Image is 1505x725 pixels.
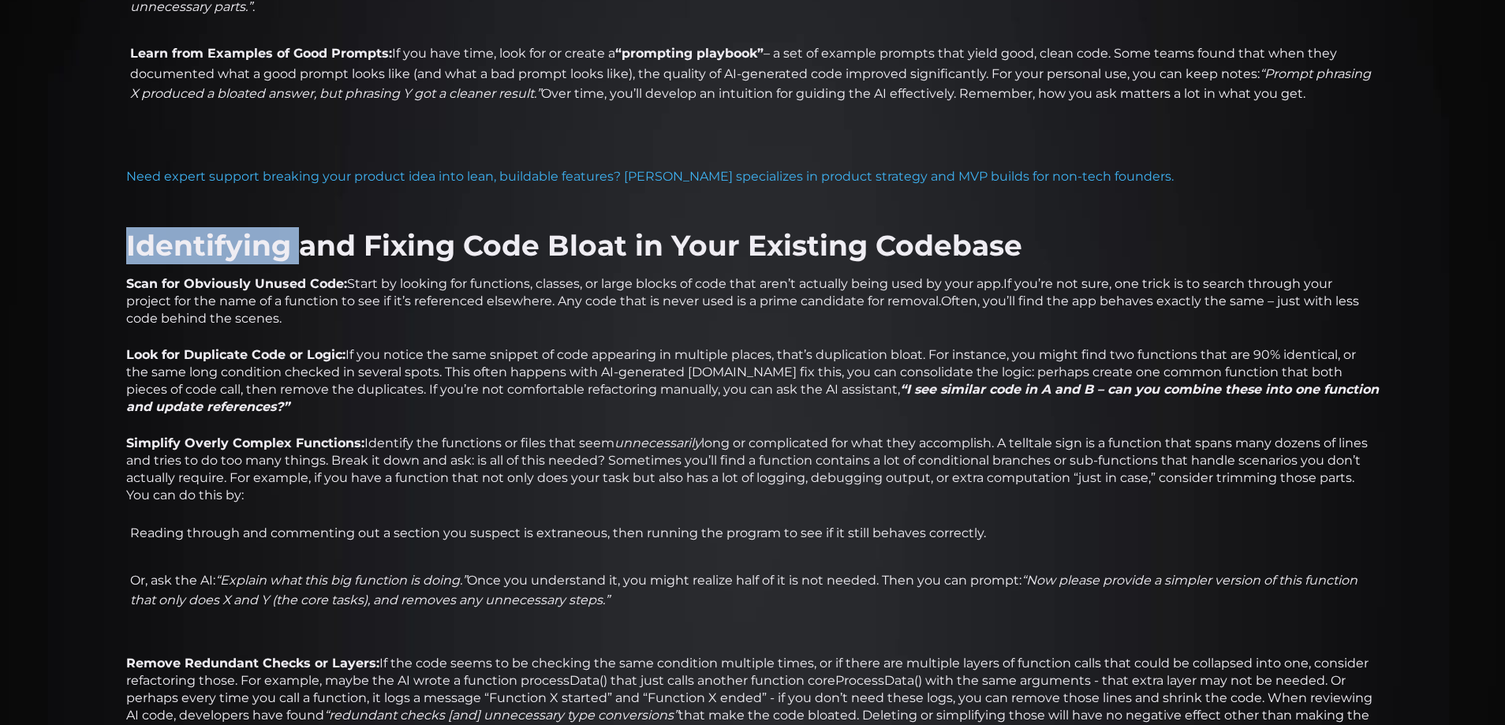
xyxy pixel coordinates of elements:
[126,570,1379,611] li: Or, ask the AI: Once you understand it, you might realize half of it is not needed. Then you can ...
[126,228,1022,263] strong: Identifying and Fixing Code Bloat in Your Existing Codebase
[130,46,392,61] strong: Learn from Examples of Good Prompts:
[126,435,364,450] strong: Simplify Overly Complex Functions:
[126,347,345,362] strong: Look for Duplicate Code or Logic:
[126,346,1379,416] p: If you notice the same snippet of code appearing in multiple places, that’s duplication bloat. Fo...
[126,656,379,671] strong: Remove Redundant Checks or Layers:
[126,169,1174,184] a: Need expert support breaking your product idea into lean, buildable features? [PERSON_NAME] speci...
[126,276,347,291] strong: Scan for Obviously Unused Code:
[215,573,467,588] em: “Explain what this big function is doing.”
[615,46,764,61] strong: “prompting playbook”
[324,708,678,723] em: “redundant checks [and] unnecessary type conversions”
[126,275,1379,327] p: Start by looking for functions, classes, or large blocks of code that aren’t actually being used ...
[130,66,1371,102] em: “Prompt phrasing X produced a bloated answer, but phrasing Y got a cleaner result.”
[126,43,1379,124] li: If you have time, look for or create a – a set of example prompts that yield good, clean code. So...
[126,435,1379,504] p: Identify the functions or files that seem long or complicated for what they accomplish. A telltal...
[614,435,701,450] em: unnecessarily
[126,523,1379,563] li: Reading through and commenting out a section you suspect is extraneous, then running the program ...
